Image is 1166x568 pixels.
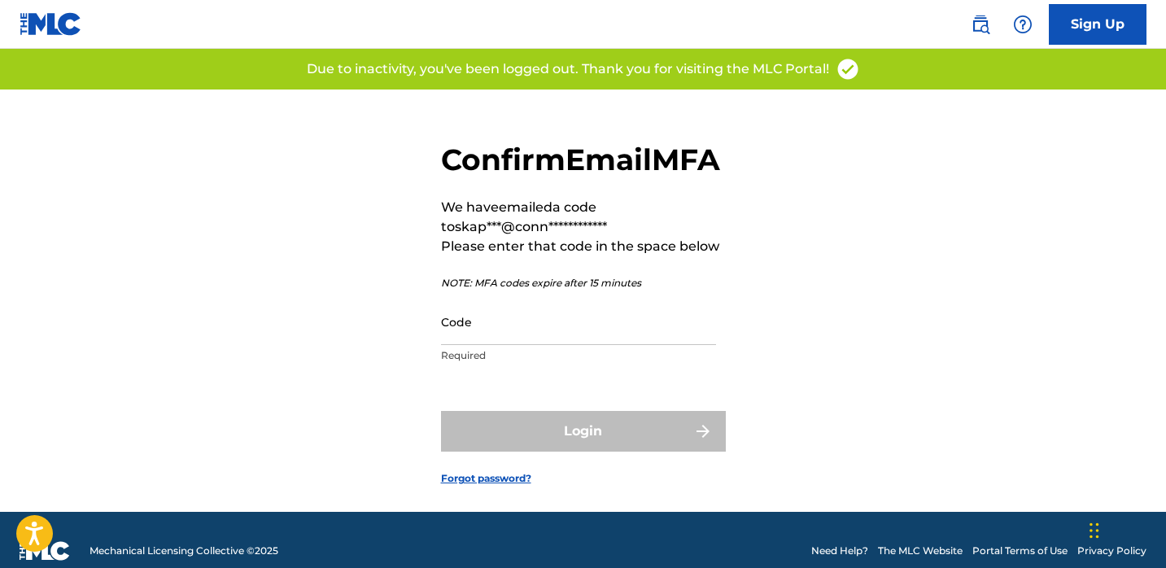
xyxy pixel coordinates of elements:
img: search [971,15,990,34]
span: Mechanical Licensing Collective © 2025 [90,544,278,558]
a: Privacy Policy [1077,544,1146,558]
img: MLC Logo [20,12,82,36]
p: Please enter that code in the space below [441,237,726,256]
div: Drag [1090,506,1099,555]
img: logo [20,541,70,561]
iframe: Chat Widget [1085,490,1166,568]
a: Sign Up [1049,4,1146,45]
img: help [1013,15,1033,34]
p: Due to inactivity, you've been logged out. Thank you for visiting the MLC Portal! [307,59,829,79]
a: Portal Terms of Use [972,544,1068,558]
a: Forgot password? [441,471,531,486]
div: Help [1007,8,1039,41]
p: NOTE: MFA codes expire after 15 minutes [441,276,726,291]
p: Required [441,348,716,363]
a: Need Help? [811,544,868,558]
h2: Confirm Email MFA [441,142,726,178]
a: The MLC Website [878,544,963,558]
img: access [836,57,860,81]
a: Public Search [964,8,997,41]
